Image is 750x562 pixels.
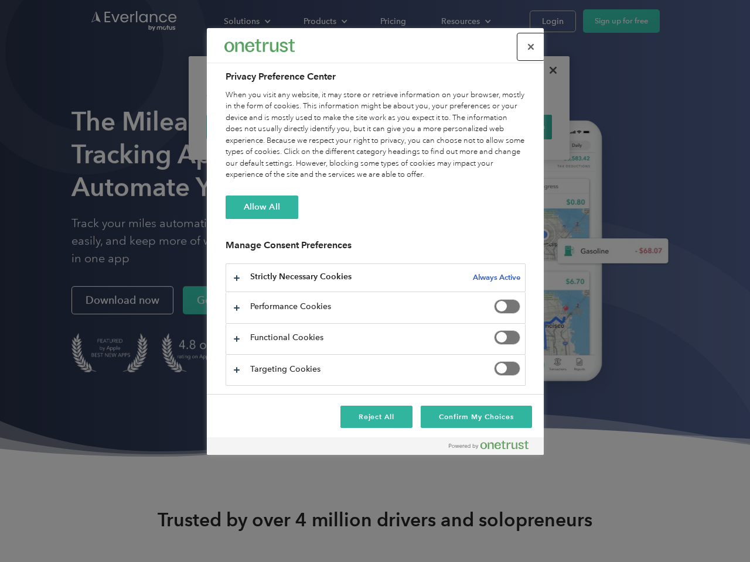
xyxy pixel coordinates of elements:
[207,28,544,455] div: Preference center
[518,34,544,60] button: Close
[340,406,413,428] button: Reject All
[224,34,295,57] div: Everlance
[226,90,526,181] div: When you visit any website, it may store or retrieve information on your browser, mostly in the f...
[421,406,531,428] button: Confirm My Choices
[226,239,526,258] h3: Manage Consent Preferences
[224,39,295,52] img: Everlance
[207,28,544,455] div: Privacy Preference Center
[449,440,538,455] a: Powered by OneTrust Opens in a new Tab
[449,440,529,450] img: Powered by OneTrust Opens in a new Tab
[226,70,526,84] h2: Privacy Preference Center
[226,196,298,219] button: Allow All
